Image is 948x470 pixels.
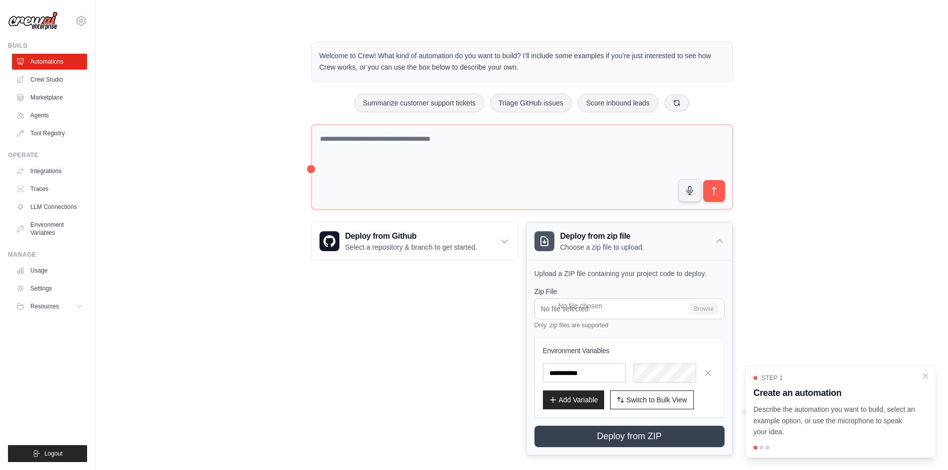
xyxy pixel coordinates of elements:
h3: Deploy from zip file [560,230,644,242]
p: Upload a ZIP file containing your project code to deploy. [534,269,725,279]
p: Only .zip files are supported [534,321,725,329]
span: Switch to Bulk View [627,395,687,405]
p: Describe the automation you want to build, select an example option, or use the microphone to spe... [753,404,916,438]
button: Score inbound leads [578,94,658,112]
div: Build [8,42,87,50]
a: Crew Studio [12,72,87,88]
a: Integrations [12,163,87,179]
span: Logout [44,450,63,458]
a: Environment Variables [12,217,87,241]
button: Close walkthrough [922,372,930,380]
p: Select a repository & branch to get started. [345,242,477,252]
a: Traces [12,181,87,197]
button: Switch to Bulk View [610,390,694,409]
a: Agents [12,107,87,123]
h3: Create an automation [753,386,916,400]
label: Zip File [534,286,725,296]
a: Settings [12,281,87,296]
a: LLM Connections [12,199,87,215]
iframe: Chat Widget [898,422,948,470]
p: Choose a zip file to upload. [560,242,644,252]
img: Logo [8,11,58,30]
div: Manage [8,251,87,259]
div: Operate [8,151,87,159]
p: Welcome to Crew! What kind of automation do you want to build? I'll include some examples if you'... [319,50,725,73]
h3: Deploy from Github [345,230,477,242]
a: Usage [12,263,87,279]
h3: Environment Variables [543,346,716,356]
button: Summarize customer support tickets [354,94,484,112]
a: Tool Registry [12,125,87,141]
a: Automations [12,54,87,70]
button: Add Variable [543,390,604,409]
span: Resources [30,302,59,310]
button: Deploy from ZIP [534,426,725,447]
a: Marketplace [12,90,87,105]
button: Resources [12,298,87,314]
button: Logout [8,445,87,462]
input: No file selected Browse [534,298,725,319]
span: Step 1 [761,374,783,382]
button: Triage GitHub issues [490,94,572,112]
